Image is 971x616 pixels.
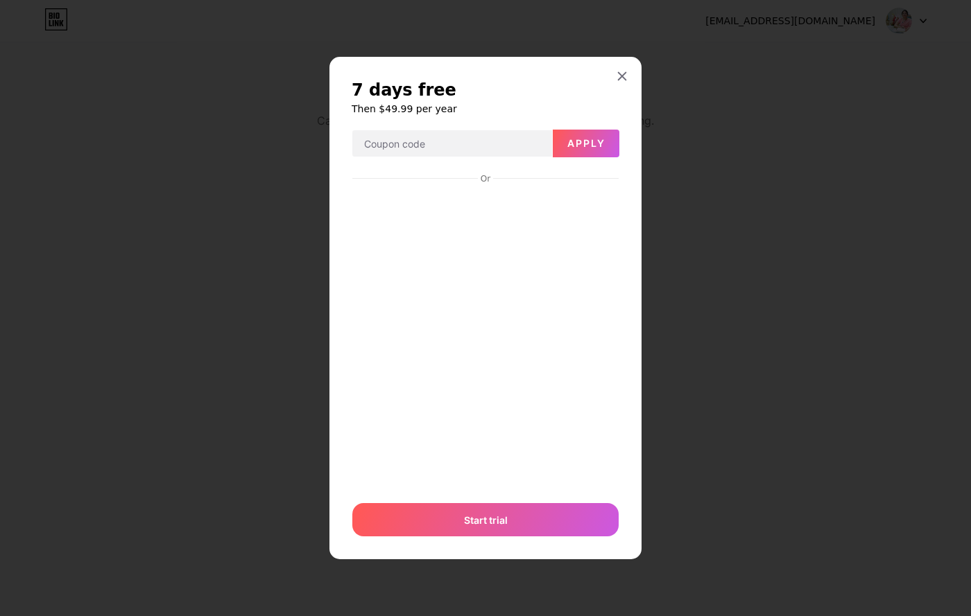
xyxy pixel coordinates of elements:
[350,186,621,490] iframe: Secure payment input frame
[478,173,493,184] div: Or
[464,513,508,527] span: Start trial
[352,130,552,158] input: Coupon code
[553,130,619,157] button: Apply
[567,137,605,149] span: Apply
[352,102,619,116] h6: Then $49.99 per year
[352,79,456,101] span: 7 days free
